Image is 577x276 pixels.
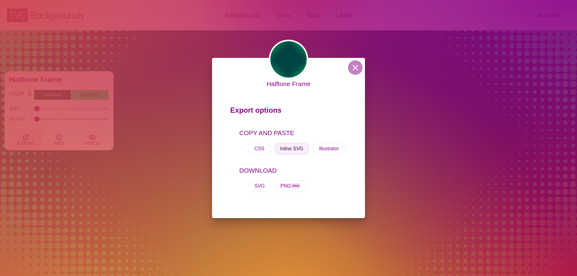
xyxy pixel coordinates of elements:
p: DOWNLOAD [239,166,347,175]
button: PNGnew [274,180,307,192]
button: Inline SVG [274,143,309,155]
button: Illustrator [313,143,345,155]
button: CSS [248,143,270,155]
span: new [291,183,300,188]
p: Export options [230,103,347,120]
button: SVG [248,180,271,192]
p: COPY AND PASTE [239,128,347,138]
p: Halftone Frame [267,79,310,89]
img: halftone corners frame center [269,40,308,79]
